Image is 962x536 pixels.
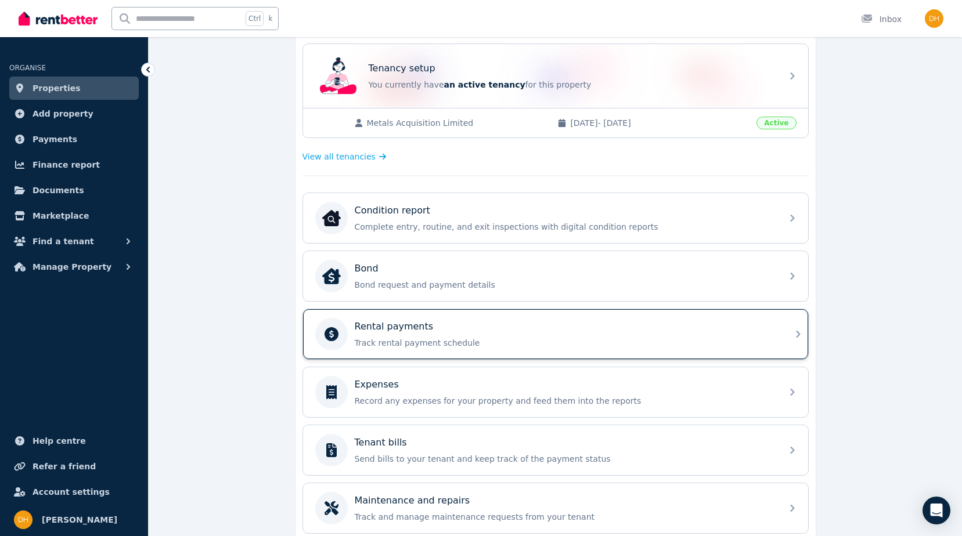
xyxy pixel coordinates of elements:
img: Darren Hutchinson [14,510,33,529]
img: Darren Hutchinson [925,9,943,28]
a: View all tenancies [302,151,387,162]
a: Tenancy setupTenancy setupYou currently havean active tenancyfor this property [303,44,808,108]
a: Properties [9,77,139,100]
span: Active [756,117,796,129]
a: Marketplace [9,204,139,227]
a: Documents [9,179,139,202]
button: Find a tenant [9,230,139,253]
div: Inbox [861,13,902,25]
span: Refer a friend [33,459,96,473]
span: Metals Acquisition Limited [367,117,546,129]
span: View all tenancies [302,151,376,162]
p: Tenancy setup [369,61,435,75]
span: Payments [33,132,77,146]
p: Bond request and payment details [355,279,775,291]
a: BondBondBond request and payment details [303,251,808,301]
span: Add property [33,107,93,121]
p: Track rental payment schedule [355,337,775,349]
img: Bond [322,267,341,285]
p: Track and manage maintenance requests from your tenant [355,511,775,523]
span: Account settings [33,485,110,499]
a: Refer a friend [9,455,139,478]
p: Tenant bills [355,436,407,450]
a: Add property [9,102,139,125]
span: Ctrl [246,11,264,26]
a: ExpensesRecord any expenses for your property and feed them into the reports [303,367,808,417]
a: Maintenance and repairsTrack and manage maintenance requests from your tenant [303,483,808,533]
a: Payments [9,128,139,151]
button: Manage Property [9,255,139,278]
span: Marketplace [33,209,89,223]
img: Tenancy setup [320,57,357,95]
a: Condition reportCondition reportComplete entry, routine, and exit inspections with digital condit... [303,193,808,243]
a: Finance report [9,153,139,176]
img: Condition report [322,209,341,227]
span: ORGANISE [9,64,46,72]
p: Record any expenses for your property and feed them into the reports [355,395,775,407]
p: Send bills to your tenant and keep track of the payment status [355,453,775,465]
a: Account settings [9,480,139,504]
span: Finance report [33,158,100,172]
p: Rental payments [355,320,434,334]
span: Find a tenant [33,234,94,248]
span: Properties [33,81,81,95]
span: k [268,14,272,23]
a: Rental paymentsTrack rental payment schedule [303,309,808,359]
p: You currently have for this property [369,79,775,90]
span: [DATE] - [DATE] [570,117,750,129]
span: Manage Property [33,260,111,274]
p: Complete entry, routine, and exit inspections with digital condition reports [355,221,775,233]
span: [PERSON_NAME] [42,513,117,527]
img: RentBetter [19,10,98,27]
span: Help centre [33,434,86,448]
span: Documents [33,183,84,197]
div: Open Intercom Messenger [923,497,950,524]
p: Bond [355,262,379,276]
p: Maintenance and repairs [355,494,470,508]
a: Help centre [9,429,139,452]
span: an active tenancy [444,80,525,89]
p: Expenses [355,378,399,392]
a: Tenant billsSend bills to your tenant and keep track of the payment status [303,425,808,475]
p: Condition report [355,204,430,218]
